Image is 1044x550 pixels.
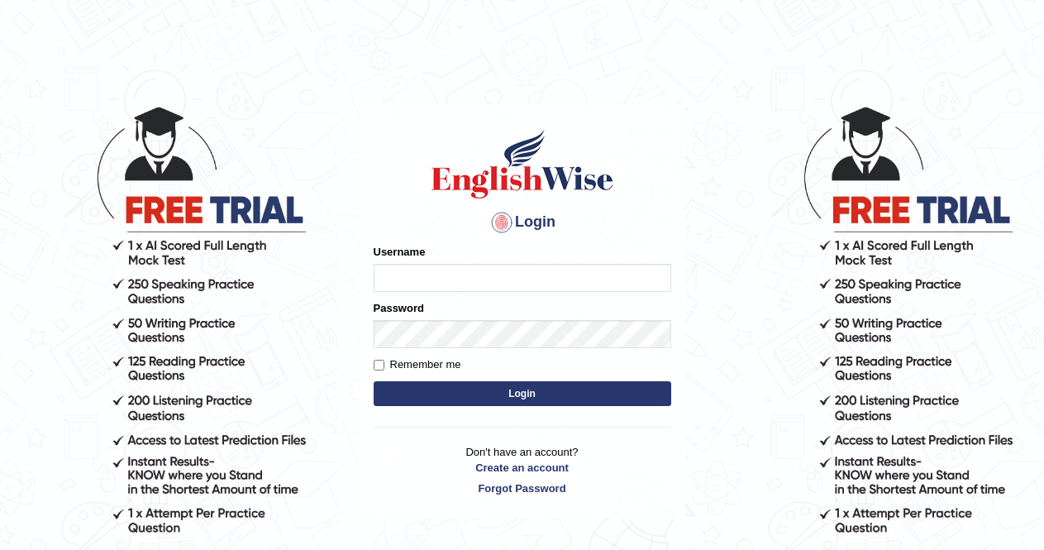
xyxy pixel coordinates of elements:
p: Don't have an account? [374,444,671,495]
label: Username [374,244,426,260]
a: Forgot Password [374,481,671,496]
button: Login [374,381,671,406]
label: Password [374,300,424,316]
a: Create an account [374,460,671,476]
label: Remember me [374,356,461,373]
input: Remember me [374,360,384,371]
img: Logo of English Wise sign in for intelligent practice with AI [428,127,617,201]
h4: Login [374,209,671,236]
